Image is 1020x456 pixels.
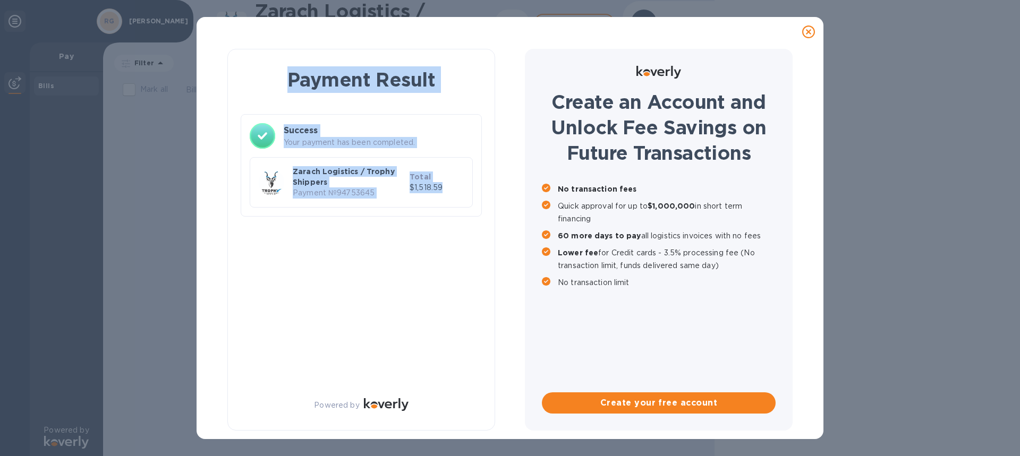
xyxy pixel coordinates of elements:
[558,246,776,272] p: for Credit cards - 3.5% processing fee (No transaction limit, funds delivered same day)
[558,229,776,242] p: all logistics invoices with no fees
[293,166,405,187] p: Zarach Logistics / Trophy Shippers
[558,185,637,193] b: No transaction fees
[648,202,695,210] b: $1,000,000
[558,276,776,289] p: No transaction limit
[542,89,776,166] h1: Create an Account and Unlock Fee Savings on Future Transactions
[558,248,598,257] b: Lower fee
[364,398,409,411] img: Logo
[558,200,776,225] p: Quick approval for up to in short term financing
[542,392,776,414] button: Create your free account
[245,66,478,93] h1: Payment Result
[410,173,431,181] b: Total
[636,66,681,79] img: Logo
[314,400,359,411] p: Powered by
[550,397,767,409] span: Create your free account
[293,187,405,199] p: Payment № 94753645
[284,137,473,148] p: Your payment has been completed.
[284,124,473,137] h3: Success
[558,231,641,240] b: 60 more days to pay
[410,182,464,193] p: $1,518.59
